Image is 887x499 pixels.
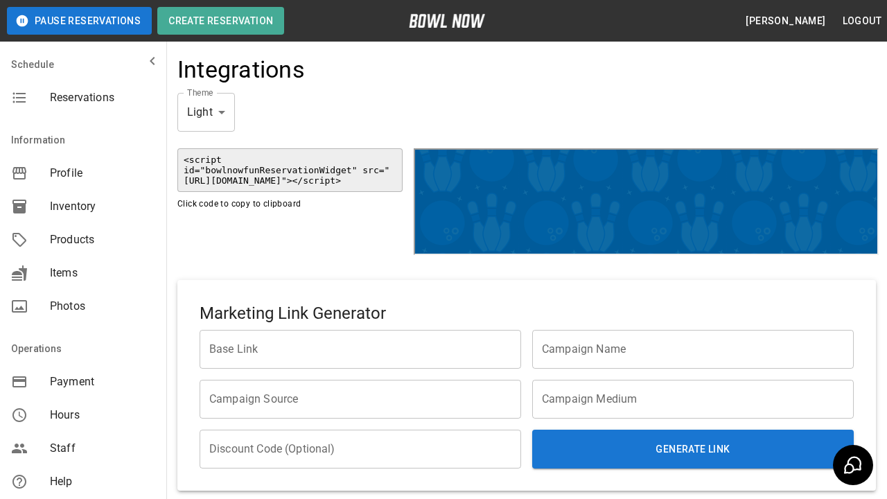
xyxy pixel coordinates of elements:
span: Profile [50,165,155,182]
span: Items [50,265,155,281]
button: Logout [837,8,887,34]
code: <script id="bowlnowfunReservationWidget" src="[URL][DOMAIN_NAME]"></script> [177,148,403,192]
img: logo [409,14,485,28]
span: Reservations [50,89,155,106]
div: Light [177,93,235,132]
button: [PERSON_NAME] [740,8,831,34]
span: Photos [50,298,155,315]
span: Inventory [50,198,155,215]
button: Create Reservation [157,7,284,35]
span: Help [50,473,155,490]
button: Generate Link [532,430,854,469]
h4: Integrations [177,55,305,85]
span: Products [50,231,155,248]
button: Pause Reservations [7,7,152,35]
span: Staff [50,440,155,457]
p: Click code to copy to clipboard [177,198,403,211]
span: Payment [50,374,155,390]
span: Hours [50,407,155,423]
h5: Marketing Link Generator [200,302,854,324]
